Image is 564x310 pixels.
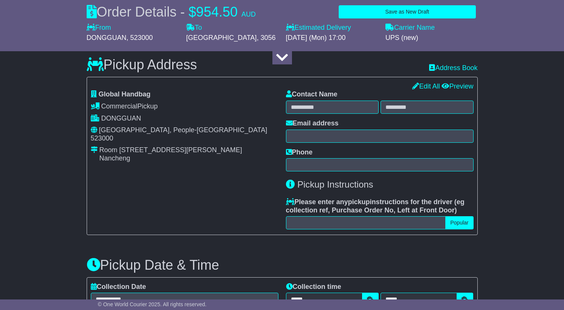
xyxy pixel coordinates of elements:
[297,179,373,189] span: Pickup Instructions
[286,119,339,128] label: Email address
[286,198,474,214] label: Please enter any instructions for the driver ( )
[412,82,440,90] a: Edit All
[286,148,313,157] label: Phone
[127,34,153,41] span: , 523000
[87,258,478,273] h3: Pickup Date & Time
[385,34,478,42] div: UPS (new)
[87,57,197,72] h3: Pickup Address
[339,5,475,18] button: Save as New Draft
[186,24,202,32] label: To
[385,24,435,32] label: Carrier Name
[348,198,370,206] span: pickup
[241,11,256,18] span: AUD
[196,4,238,20] span: 954.50
[286,34,378,42] div: [DATE] (Mon) 17:00
[186,34,257,41] span: [GEOGRAPHIC_DATA]
[99,146,242,154] div: Room [STREET_ADDRESS][PERSON_NAME]
[429,64,477,72] a: Address Book
[445,216,473,229] button: Popular
[99,126,267,134] span: [GEOGRAPHIC_DATA], People-[GEOGRAPHIC_DATA]
[87,4,256,20] div: Order Details -
[189,4,196,20] span: $
[101,102,138,110] span: Commercial
[91,134,113,142] span: 523000
[286,24,378,32] label: Estimated Delivery
[286,198,465,214] span: eg collection ref, Purchase Order No, Left at Front Door
[101,115,141,122] span: DONGGUAN
[91,283,146,291] label: Collection Date
[99,154,242,163] div: Nancheng
[286,283,341,291] label: Collection time
[87,34,127,41] span: DONGGUAN
[98,301,207,307] span: © One World Courier 2025. All rights reserved.
[99,90,151,98] span: Global Handbag
[442,82,473,90] a: Preview
[257,34,275,41] span: , 3056
[91,102,278,111] div: Pickup
[87,24,111,32] label: From
[286,90,338,99] label: Contact Name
